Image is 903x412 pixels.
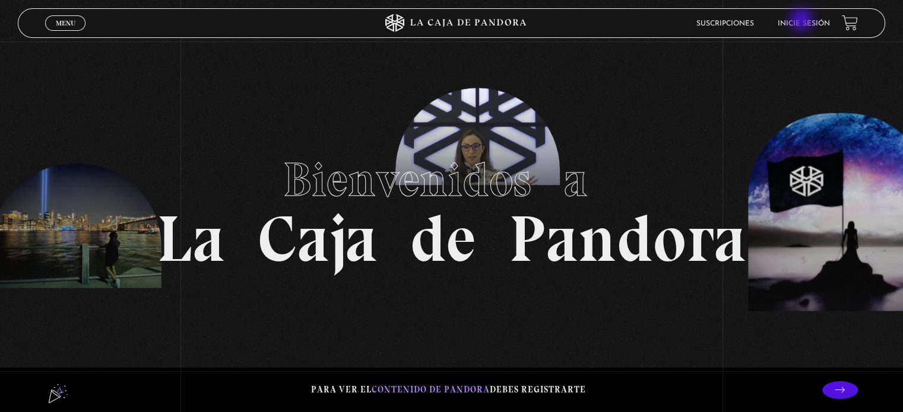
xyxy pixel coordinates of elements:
[157,141,746,272] h1: La Caja de Pandora
[372,384,490,395] span: contenido de Pandora
[52,30,80,38] span: Cerrar
[283,151,620,208] span: Bienvenidos a
[696,20,754,27] a: Suscripciones
[842,15,858,31] a: View your shopping cart
[311,382,586,398] p: Para ver el debes registrarte
[778,20,830,27] a: Inicie sesión
[56,20,75,27] span: Menu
